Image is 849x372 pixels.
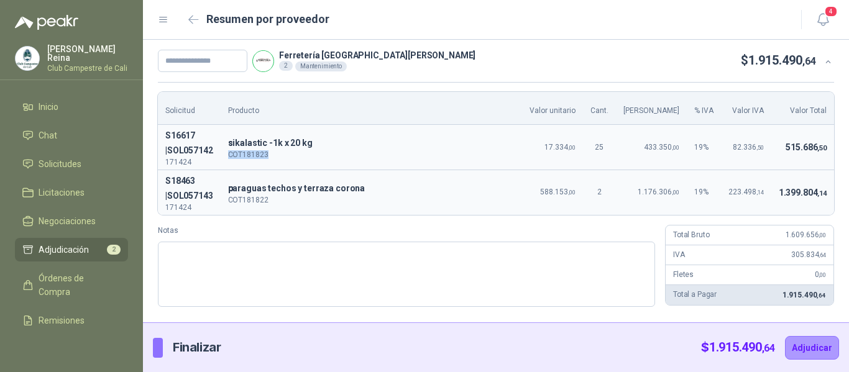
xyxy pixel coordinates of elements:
span: Negociaciones [39,214,96,228]
span: ,14 [756,189,764,196]
a: Chat [15,124,128,147]
span: ,50 [817,144,827,152]
td: 19 % [687,125,721,170]
span: Licitaciones [39,186,85,199]
span: sikalastic -1k x 20 kg [228,136,515,151]
div: Mantenimiento [295,61,347,71]
span: ,14 [817,189,827,197]
p: IVA [673,249,685,261]
span: 1.915.490 [782,291,826,299]
img: Company Logo [253,51,273,71]
a: Inicio [15,95,128,119]
span: 433.350 [644,143,679,152]
a: Licitaciones [15,181,128,204]
p: p [228,181,515,196]
p: 171424 [165,158,213,166]
span: ,00 [819,232,826,238]
th: Cant. [583,92,616,125]
span: ,64 [817,292,826,299]
th: % IVA [687,92,721,125]
a: Negociaciones [15,209,128,233]
span: 1.915.490 [748,53,816,68]
th: [PERSON_NAME] [616,92,687,125]
span: 17.334 [544,143,576,152]
td: 25 [583,125,616,170]
a: Órdenes de Compra [15,266,128,304]
p: COT181822 [228,196,515,204]
div: 2 [279,61,293,71]
p: Total a Pagar [673,289,717,301]
p: [PERSON_NAME] Reina [47,45,128,62]
span: ,00 [568,189,576,196]
p: S16617 | SOL057142 [165,129,213,158]
th: Producto [221,92,522,125]
h2: Resumen por proveedor [206,11,329,28]
span: 588.153 [540,188,576,196]
td: 19 % [687,170,721,214]
p: $ [741,51,816,70]
span: ,64 [802,55,816,67]
span: 1.399.804 [779,188,827,197]
span: ,50 [756,144,764,151]
th: Valor IVA [721,92,771,125]
span: 0 [815,270,826,279]
p: Total Bruto [673,229,709,241]
span: 1.176.306 [638,188,679,196]
p: Club Campestre de Cali [47,65,128,72]
button: Adjudicar [785,336,839,360]
a: Configuración [15,337,128,361]
span: 223.498 [728,188,764,196]
span: 82.336 [733,143,764,152]
span: 305.834 [791,250,826,259]
p: $ [701,338,775,357]
span: ,00 [672,189,679,196]
span: ,64 [762,342,775,354]
span: 4 [824,6,838,17]
p: COT181823 [228,151,515,158]
span: paraguas techos y terraza corona [228,181,515,196]
span: Inicio [39,100,58,114]
label: Notas [158,225,655,237]
p: Ferretería [GEOGRAPHIC_DATA][PERSON_NAME] [279,51,475,60]
span: Solicitudes [39,157,81,171]
span: ,00 [672,144,679,151]
span: Adjudicación [39,243,89,256]
img: Company Logo [16,47,39,70]
p: s [228,136,515,151]
a: Remisiones [15,309,128,332]
span: ,00 [819,271,826,278]
span: Órdenes de Compra [39,271,116,299]
span: 2 [107,245,121,255]
td: 2 [583,170,616,214]
p: Finalizar [173,338,221,357]
span: Remisiones [39,314,85,327]
a: Solicitudes [15,152,128,176]
span: Chat [39,129,57,142]
span: ,00 [568,144,576,151]
span: ,64 [819,252,826,258]
button: 4 [812,9,834,31]
p: S18463 | SOL057143 [165,174,213,204]
p: Fletes [673,269,694,281]
a: Adjudicación2 [15,238,128,261]
th: Solicitud [158,92,221,125]
p: 171424 [165,204,213,211]
span: 1.915.490 [709,340,775,355]
span: 1.609.656 [786,230,826,239]
span: 515.686 [786,142,827,152]
th: Valor Total [771,92,834,125]
img: Logo peakr [15,15,78,30]
th: Valor unitario [522,92,583,125]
